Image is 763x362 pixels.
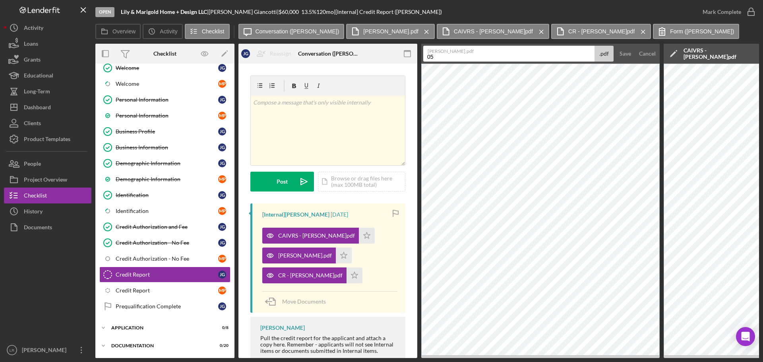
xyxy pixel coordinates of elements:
text: LR [10,348,14,352]
label: Form ([PERSON_NAME]) [670,28,734,35]
time: 2025-09-05 20:27 [331,211,348,218]
button: Form ([PERSON_NAME]) [653,24,739,39]
div: Demographic Information [116,176,218,182]
div: Prequalification Complete [116,303,218,310]
a: Business ProfileJG [99,124,230,139]
button: Activity [4,20,91,36]
a: Demographic InformationMP [99,171,230,187]
div: J G [218,191,226,199]
label: Checklist [202,28,225,35]
label: [PERSON_NAME].pdf [428,46,594,54]
b: Lily & Marigold Home + Design LLC [121,8,207,15]
button: [PERSON_NAME].pdf [346,24,435,39]
button: CR - [PERSON_NAME]pdf [551,24,651,39]
div: Credit Authorization - No Fee [116,240,218,246]
div: Product Templates [24,131,70,149]
button: JGReassign [237,46,299,62]
button: CAIVRS - [PERSON_NAME]pdf [262,228,375,244]
div: Business Information [116,144,218,151]
a: People [4,156,91,172]
div: Conversation ([PERSON_NAME]) [298,50,358,57]
div: Open Intercom Messenger [736,327,755,346]
button: Grants [4,52,91,68]
button: Dashboard [4,99,91,115]
button: CR - [PERSON_NAME]pdf [262,267,362,283]
a: Personal InformationJG [99,92,230,108]
div: J G [218,271,226,279]
div: Dashboard [24,99,51,117]
div: [PERSON_NAME] [260,325,305,331]
div: J G [241,49,250,58]
div: J G [218,96,226,104]
div: 13.5 % [301,9,316,15]
div: Personal Information [116,112,218,119]
div: Application [111,325,209,330]
span: $60,000 [279,8,299,15]
a: Long-Term [4,83,91,99]
label: Conversation ([PERSON_NAME]) [256,28,339,35]
a: Credit ReportJG [99,267,230,283]
button: Post [250,172,314,192]
div: M P [218,255,226,263]
button: Clients [4,115,91,131]
a: Credit Authorization - No FeeMP [99,251,230,267]
div: People [24,156,41,174]
div: Clients [24,115,41,133]
label: CAIVRS - [PERSON_NAME]pdf [454,28,533,35]
div: Open [95,7,114,17]
a: Business InformationJG [99,139,230,155]
div: Long-Term [24,83,50,101]
button: Documents [4,219,91,235]
div: [PERSON_NAME] [20,342,72,360]
div: Loans [24,36,38,54]
button: Checklist [185,24,230,39]
button: Mark Complete [695,4,759,20]
a: WelcomeMP [99,76,230,92]
div: Post [277,172,288,192]
div: J G [218,143,226,151]
button: Educational [4,68,91,83]
div: Business Profile [116,128,218,135]
div: | [Internal] Credit Report ([PERSON_NAME]) [334,9,442,15]
div: CAIVRS - [PERSON_NAME]pdf [684,47,759,60]
div: Personal Information [116,97,218,103]
div: M P [218,287,226,294]
a: Credit ReportMP [99,283,230,298]
button: CAIVRS - [PERSON_NAME]pdf [437,24,549,39]
label: Activity [160,28,177,35]
a: IdentificationJG [99,187,230,203]
div: History [24,203,43,221]
a: Demographic InformationJG [99,155,230,171]
div: M P [218,207,226,215]
a: Personal InformationMP [99,108,230,124]
button: LR[PERSON_NAME] [4,342,91,358]
div: [Internal] [PERSON_NAME] [262,211,329,218]
div: M P [218,175,226,183]
div: Grants [24,52,41,70]
a: IdentificationMP [99,203,230,219]
a: Prequalification CompleteJG [99,298,230,314]
a: Loans [4,36,91,52]
div: M P [218,112,226,120]
a: Credit Authorization and FeeJG [99,219,230,235]
button: Move Documents [262,292,334,312]
div: Credit Authorization - No Fee [116,256,218,262]
div: [PERSON_NAME] Giancotti | [209,9,279,15]
div: 0 / 20 [214,343,229,348]
button: History [4,203,91,219]
button: Project Overview [4,172,91,188]
div: J G [218,223,226,231]
span: Move Documents [282,298,326,305]
div: J G [218,64,226,72]
div: Credit Report [116,287,218,294]
button: Checklist [4,188,91,203]
button: Activity [143,24,182,39]
button: Product Templates [4,131,91,147]
div: Pull the credit report for the applicant and attach a copy here. Remember - applicants will not s... [260,335,397,354]
div: Demographic Information [116,160,218,166]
